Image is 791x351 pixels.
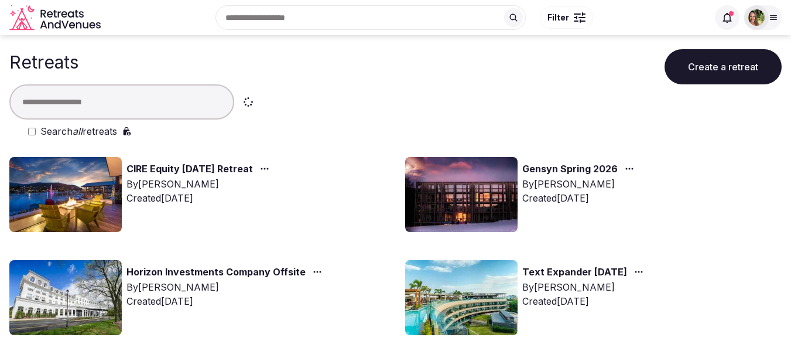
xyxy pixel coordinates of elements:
[126,294,327,308] div: Created [DATE]
[522,265,627,280] a: Text Expander [DATE]
[665,49,782,84] button: Create a retreat
[405,260,518,335] img: Top retreat image for the retreat: Text Expander February 2026
[540,6,593,29] button: Filter
[522,177,639,191] div: By [PERSON_NAME]
[126,191,274,205] div: Created [DATE]
[40,124,117,138] label: Search retreats
[126,280,327,294] div: By [PERSON_NAME]
[9,5,103,31] a: Visit the homepage
[405,157,518,232] img: Top retreat image for the retreat: Gensyn Spring 2026
[126,177,274,191] div: By [PERSON_NAME]
[547,12,569,23] span: Filter
[73,125,83,137] em: all
[522,191,639,205] div: Created [DATE]
[522,294,648,308] div: Created [DATE]
[9,52,78,73] h1: Retreats
[9,5,103,31] svg: Retreats and Venues company logo
[522,280,648,294] div: By [PERSON_NAME]
[522,162,618,177] a: Gensyn Spring 2026
[748,9,765,26] img: Shay Tippie
[126,162,253,177] a: CIRE Equity [DATE] Retreat
[9,157,122,232] img: Top retreat image for the retreat: CIRE Equity February 2026 Retreat
[9,260,122,335] img: Top retreat image for the retreat: Horizon Investments Company Offsite
[126,265,306,280] a: Horizon Investments Company Offsite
